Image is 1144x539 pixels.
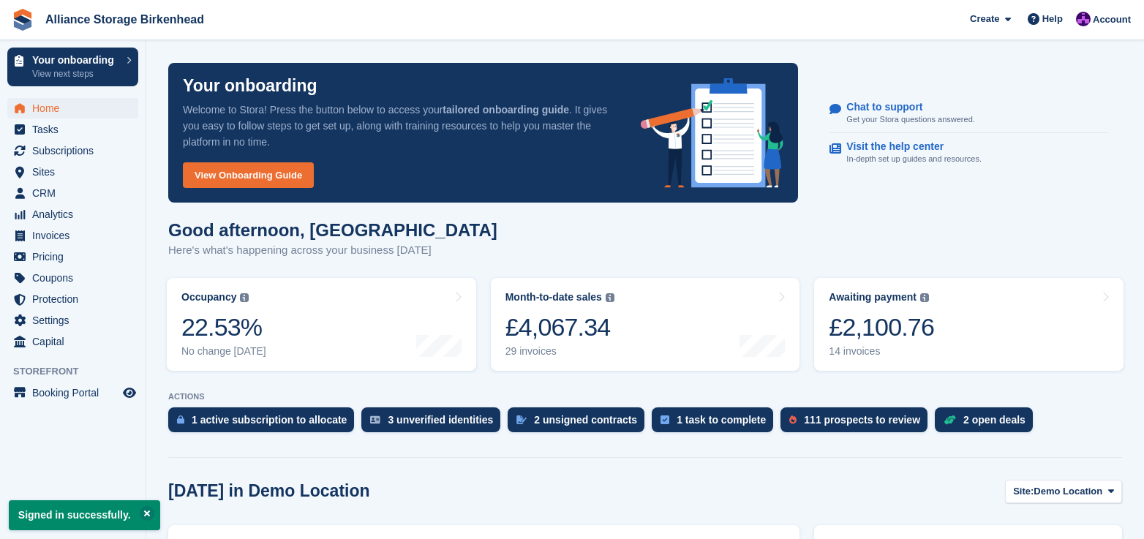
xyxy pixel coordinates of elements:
[677,414,766,426] div: 1 task to complete
[846,101,963,113] p: Chat to support
[505,345,614,358] div: 29 invoices
[641,78,784,188] img: onboarding-info-6c161a55d2c0e0a8cae90662b2fe09162a5109e8cc188191df67fb4f79e88e88.svg
[829,133,1108,173] a: Visit the help center In-depth set up guides and resources.
[168,242,497,259] p: Here's what's happening across your business [DATE]
[829,94,1108,134] a: Chat to support Get your Stora questions answered.
[935,407,1040,440] a: 2 open deals
[183,162,314,188] a: View Onboarding Guide
[168,481,370,501] h2: [DATE] in Demo Location
[606,293,614,302] img: icon-info-grey-7440780725fd019a000dd9b08b2336e03edf1995a4989e88bcd33f0948082b44.svg
[32,246,120,267] span: Pricing
[7,48,138,86] a: Your onboarding View next steps
[1034,484,1102,499] span: Demo Location
[1013,484,1034,499] span: Site:
[7,119,138,140] a: menu
[32,98,120,118] span: Home
[789,415,797,424] img: prospect-51fa495bee0391a8d652442698ab0144808aea92771e9ea1ae160a38d050c398.svg
[829,312,934,342] div: £2,100.76
[652,407,780,440] a: 1 task to complete
[32,204,120,225] span: Analytics
[1005,480,1122,504] button: Site: Demo Location
[168,220,497,240] h1: Good afternoon, [GEOGRAPHIC_DATA]
[32,119,120,140] span: Tasks
[7,140,138,161] a: menu
[370,415,380,424] img: verify_identity-adf6edd0f0f0b5bbfe63781bf79b02c33cf7c696d77639b501bdc392416b5a36.svg
[505,312,614,342] div: £4,067.34
[7,331,138,352] a: menu
[780,407,935,440] a: 111 prospects to review
[32,331,120,352] span: Capital
[177,415,184,424] img: active_subscription_to_allocate_icon-d502201f5373d7db506a760aba3b589e785aa758c864c3986d89f69b8ff3...
[970,12,999,26] span: Create
[7,289,138,309] a: menu
[846,140,970,153] p: Visit the help center
[804,414,920,426] div: 111 prospects to review
[963,414,1026,426] div: 2 open deals
[183,102,617,150] p: Welcome to Stora! Press the button below to access your . It gives you easy to follow steps to ge...
[846,153,982,165] p: In-depth set up guides and resources.
[7,225,138,246] a: menu
[1076,12,1091,26] img: Romilly Norton
[32,268,120,288] span: Coupons
[32,382,120,403] span: Booking Portal
[13,364,146,379] span: Storefront
[32,55,119,65] p: Your onboarding
[814,278,1124,371] a: Awaiting payment £2,100.76 14 invoices
[32,162,120,182] span: Sites
[1042,12,1063,26] span: Help
[7,204,138,225] a: menu
[9,500,160,530] p: Signed in successfully.
[7,246,138,267] a: menu
[7,382,138,403] a: menu
[32,289,120,309] span: Protection
[32,140,120,161] span: Subscriptions
[829,345,934,358] div: 14 invoices
[32,225,120,246] span: Invoices
[181,312,266,342] div: 22.53%
[1093,12,1131,27] span: Account
[829,291,917,304] div: Awaiting payment
[168,407,361,440] a: 1 active subscription to allocate
[181,291,236,304] div: Occupancy
[32,310,120,331] span: Settings
[7,310,138,331] a: menu
[32,183,120,203] span: CRM
[534,414,637,426] div: 2 unsigned contracts
[168,392,1122,402] p: ACTIONS
[661,415,669,424] img: task-75834270c22a3079a89374b754ae025e5fb1db73e45f91037f5363f120a921f8.svg
[240,293,249,302] img: icon-info-grey-7440780725fd019a000dd9b08b2336e03edf1995a4989e88bcd33f0948082b44.svg
[491,278,800,371] a: Month-to-date sales £4,067.34 29 invoices
[361,407,508,440] a: 3 unverified identities
[32,67,119,80] p: View next steps
[167,278,476,371] a: Occupancy 22.53% No change [DATE]
[7,162,138,182] a: menu
[7,98,138,118] a: menu
[508,407,652,440] a: 2 unsigned contracts
[846,113,974,126] p: Get your Stora questions answered.
[920,293,929,302] img: icon-info-grey-7440780725fd019a000dd9b08b2336e03edf1995a4989e88bcd33f0948082b44.svg
[121,384,138,402] a: Preview store
[944,415,956,425] img: deal-1b604bf984904fb50ccaf53a9ad4b4a5d6e5aea283cecdc64d6e3604feb123c2.svg
[12,9,34,31] img: stora-icon-8386f47178a22dfd0bd8f6a31ec36ba5ce8667c1dd55bd0f319d3a0aa187defe.svg
[443,104,569,116] strong: tailored onboarding guide
[516,415,527,424] img: contract_signature_icon-13c848040528278c33f63329250d36e43548de30e8caae1d1a13099fd9432cc5.svg
[7,268,138,288] a: menu
[39,7,210,31] a: Alliance Storage Birkenhead
[505,291,602,304] div: Month-to-date sales
[192,414,347,426] div: 1 active subscription to allocate
[388,414,493,426] div: 3 unverified identities
[7,183,138,203] a: menu
[181,345,266,358] div: No change [DATE]
[183,78,317,94] p: Your onboarding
